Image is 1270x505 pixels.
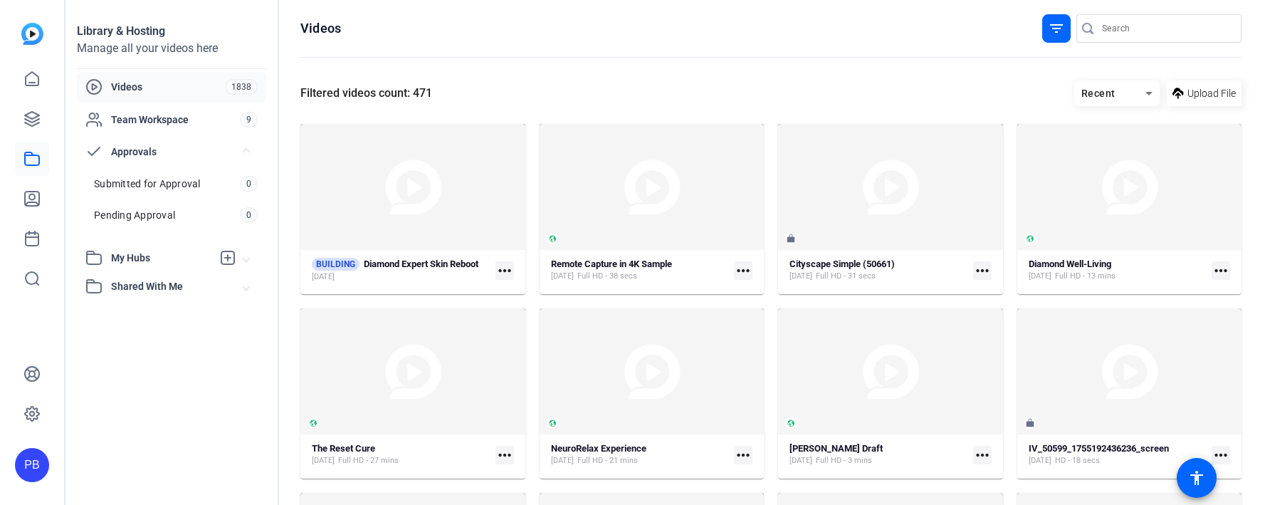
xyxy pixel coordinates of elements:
[1029,271,1051,282] span: [DATE]
[495,261,514,280] mat-icon: more_horiz
[1102,20,1230,37] input: Search
[240,112,258,127] span: 9
[495,446,514,464] mat-icon: more_horiz
[973,446,992,464] mat-icon: more_horiz
[973,261,992,280] mat-icon: more_horiz
[816,271,876,282] span: Full HD - 31 secs
[1048,20,1065,37] mat-icon: filter_list
[85,201,266,229] a: Pending Approval0
[312,258,490,283] a: BUILDINGDiamond Expert Skin Reboot[DATE]
[312,455,335,467] span: [DATE]
[21,23,43,45] img: blue-gradient.svg
[77,40,266,57] div: Manage all your videos here
[77,166,266,244] div: Approvals
[300,85,432,102] div: Filtered videos count: 471
[1081,88,1116,99] span: Recent
[111,80,225,94] span: Videos
[789,271,812,282] span: [DATE]
[789,443,967,467] a: [PERSON_NAME] Draft[DATE]Full HD - 3 mins
[225,79,258,95] span: 1838
[1029,455,1051,467] span: [DATE]
[300,20,341,37] h1: Videos
[111,251,212,266] span: My Hubs
[312,258,360,271] span: BUILDING
[77,272,266,301] mat-expansion-panel-header: Shared With Me
[551,259,672,269] strong: Remote Capture in 4K Sample
[1029,443,1169,454] strong: IV_50599_1755192436236_screen
[1187,86,1236,101] span: Upload File
[77,244,266,272] mat-expansion-panel-header: My Hubs
[577,455,638,467] span: Full HD - 21 mins
[1029,443,1207,467] a: IV_50599_1755192436236_screen[DATE]HD - 18 secs
[577,271,637,282] span: Full HD - 38 secs
[15,448,49,482] div: PB
[789,259,967,282] a: Cityscape Simple (50661)[DATE]Full HD - 31 secs
[551,443,646,454] strong: NeuroRelax Experience
[551,443,729,467] a: NeuroRelax Experience[DATE]Full HD - 21 mins
[111,145,243,160] span: Approvals
[551,455,574,467] span: [DATE]
[789,443,883,454] strong: [PERSON_NAME] Draft
[94,208,175,222] span: Pending Approval
[1188,469,1205,486] mat-icon: accessibility
[1055,271,1116,282] span: Full HD - 13 mins
[364,259,478,269] strong: Diamond Expert Skin Reboot
[551,271,574,282] span: [DATE]
[312,271,335,283] span: [DATE]
[94,177,201,191] span: Submitted for Approval
[789,455,812,467] span: [DATE]
[1029,259,1111,269] strong: Diamond Well-Living
[312,443,375,454] strong: The Reset Cure
[1029,259,1207,282] a: Diamond Well-Living[DATE]Full HD - 13 mins
[240,207,258,223] span: 0
[77,137,266,166] mat-expansion-panel-header: Approvals
[240,176,258,192] span: 0
[77,23,266,40] div: Library & Hosting
[111,113,240,127] span: Team Workspace
[312,443,490,467] a: The Reset Cure[DATE]Full HD - 27 mins
[1055,455,1100,467] span: HD - 18 secs
[111,279,243,294] span: Shared With Me
[85,170,266,198] a: Submitted for Approval0
[551,259,729,282] a: Remote Capture in 4K Sample[DATE]Full HD - 38 secs
[734,261,752,280] mat-icon: more_horiz
[338,455,399,467] span: Full HD - 27 mins
[1167,80,1242,106] button: Upload File
[734,446,752,464] mat-icon: more_horiz
[1212,261,1230,280] mat-icon: more_horiz
[789,259,895,269] strong: Cityscape Simple (50661)
[816,455,872,467] span: Full HD - 3 mins
[1212,446,1230,464] mat-icon: more_horiz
